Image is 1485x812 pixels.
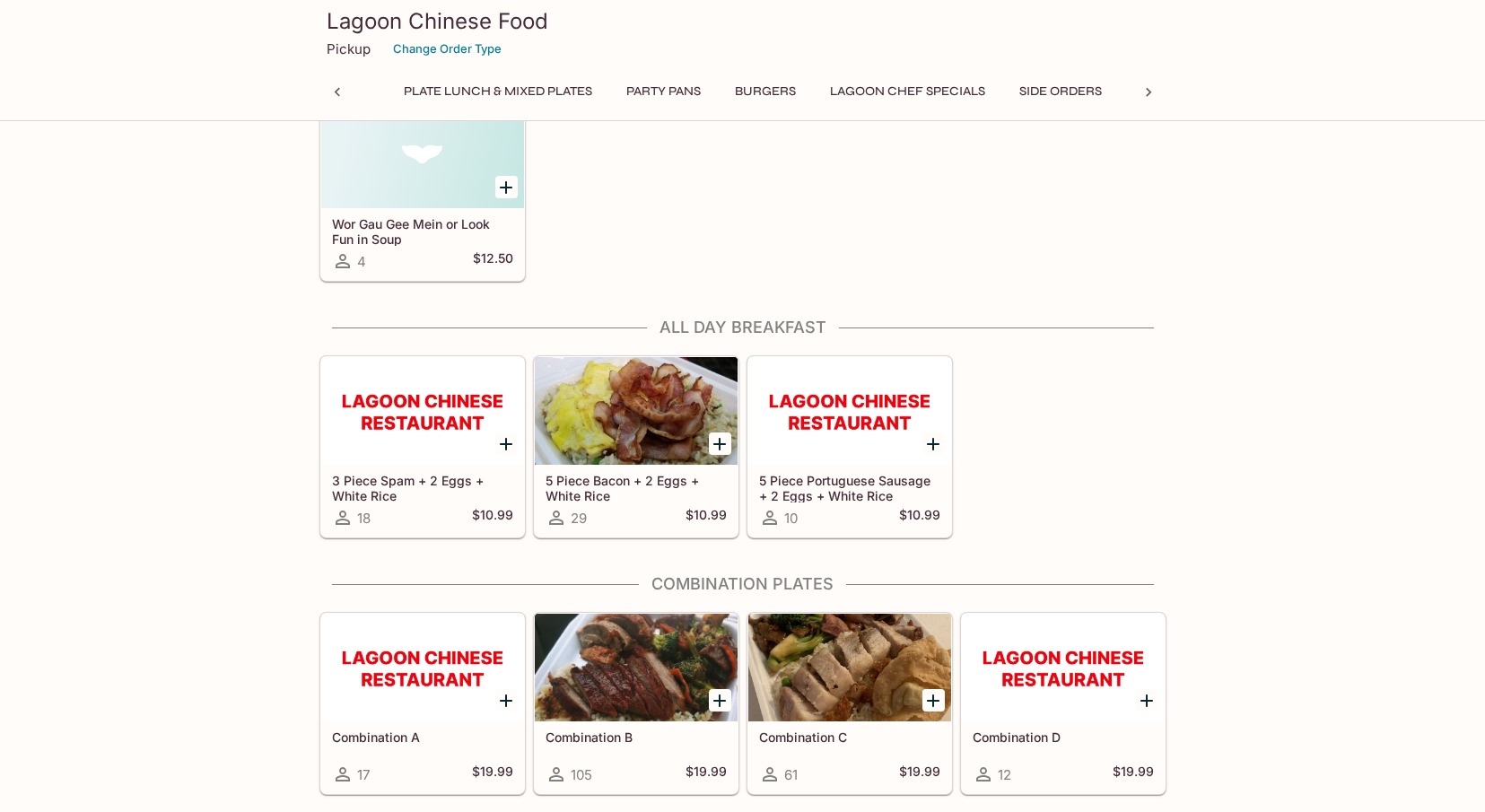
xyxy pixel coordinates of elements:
a: Combination C61$19.99 [747,613,952,794]
a: Combination A17$19.99 [320,613,525,794]
div: Combination A [321,614,524,721]
p: Pickup [327,40,371,57]
button: Add Wor Gau Gee Mein or Look Fun in Soup [495,176,518,198]
span: 12 [998,766,1011,783]
button: Add 5 Piece Bacon + 2 Eggs + White Rice [709,432,731,455]
h5: 5 Piece Bacon + 2 Eggs + White Rice [546,473,727,502]
h5: $19.99 [472,764,513,785]
span: 17 [357,766,370,783]
h5: $19.99 [1113,764,1154,785]
span: 29 [571,510,587,527]
button: Add Combination A [495,689,518,712]
button: Add Combination C [922,689,945,712]
button: Add Combination D [1136,689,1158,712]
h3: Lagoon Chinese Food [327,7,1159,35]
a: 3 Piece Spam + 2 Eggs + White Rice18$10.99 [320,356,525,537]
h5: $19.99 [899,764,940,785]
button: Burgers [725,79,806,104]
a: 5 Piece Bacon + 2 Eggs + White Rice29$10.99 [534,356,738,537]
a: Wor Gau Gee Mein or Look Fun in Soup4$12.50 [320,100,525,281]
a: Combination D12$19.99 [961,613,1166,794]
h5: 3 Piece Spam + 2 Eggs + White Rice [332,473,513,502]
h5: Combination A [332,729,513,745]
h4: Combination Plates [319,574,1166,594]
button: Beverages [1126,79,1220,104]
div: 3 Piece Spam + 2 Eggs + White Rice [321,357,524,465]
h5: $10.99 [899,507,940,528]
div: Wor Gau Gee Mein or Look Fun in Soup [321,100,524,208]
button: Add 5 Piece Portuguese Sausage + 2 Eggs + White Rice [922,432,945,455]
h5: Wor Gau Gee Mein or Look Fun in Soup [332,216,513,246]
button: Lagoon Chef Specials [820,79,995,104]
div: Combination B [535,614,738,721]
a: Combination B105$19.99 [534,613,738,794]
h5: Combination C [759,729,940,745]
h5: $12.50 [473,250,513,272]
button: Add 3 Piece Spam + 2 Eggs + White Rice [495,432,518,455]
h4: All Day Breakfast [319,318,1166,337]
a: 5 Piece Portuguese Sausage + 2 Eggs + White Rice10$10.99 [747,356,952,537]
button: Side Orders [1009,79,1112,104]
button: Plate Lunch & Mixed Plates [394,79,602,104]
span: 61 [784,766,798,783]
div: Combination C [748,614,951,721]
div: 5 Piece Portuguese Sausage + 2 Eggs + White Rice [748,357,951,465]
span: 4 [357,253,366,270]
span: 10 [784,510,798,527]
button: Change Order Type [385,35,510,63]
h5: Combination D [973,729,1154,745]
span: 105 [571,766,592,783]
div: 5 Piece Bacon + 2 Eggs + White Rice [535,357,738,465]
h5: 5 Piece Portuguese Sausage + 2 Eggs + White Rice [759,473,940,502]
h5: Combination B [546,729,727,745]
h5: $10.99 [472,507,513,528]
h5: $19.99 [686,764,727,785]
button: Party Pans [616,79,711,104]
button: Add Combination B [709,689,731,712]
h5: $10.99 [686,507,727,528]
div: Combination D [962,614,1165,721]
span: 18 [357,510,371,527]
